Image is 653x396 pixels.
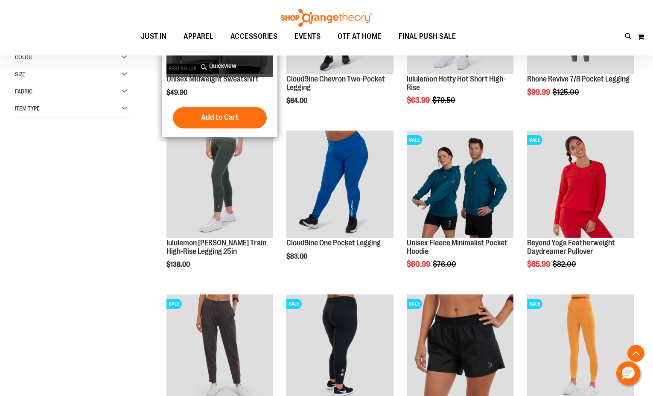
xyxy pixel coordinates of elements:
span: $79.50 [432,96,457,105]
img: Main view of 2024 October lululemon Wunder Train High-Rise [166,131,273,237]
a: Cloud9ine Chevron Two-Pocket Legging [286,75,385,92]
img: Unisex Fleece Minimalist Pocket Hoodie [407,131,513,237]
a: Unisex Fleece Minimalist Pocket HoodieSALE [407,131,513,239]
div: product [282,126,397,282]
span: SALE [286,299,302,309]
a: ACCESSORIES [222,27,286,47]
button: Hello, have a question? Let’s chat. [616,361,640,385]
img: Shop Orangetheory [280,9,373,27]
span: $65.99 [527,260,551,268]
span: APPAREL [184,27,213,46]
a: Cloud9ine One Pocket Legging [286,239,381,247]
span: Add to Cart [201,113,239,122]
span: OTF AT HOME [338,27,382,46]
img: Cloud9ine One Pocket Legging [286,131,393,237]
a: Beyond Yoga Featherweight Daydreamer Pullover [527,239,615,256]
a: FINAL PUSH SALE [390,27,465,47]
div: product [162,126,277,290]
div: product [402,126,518,290]
a: EVENTS [286,27,329,47]
span: $125.00 [553,88,580,96]
a: lululemon [PERSON_NAME] Train High-Rise Legging 25in [166,239,266,256]
span: Item Type [15,105,40,112]
span: ACCESSORIES [230,27,278,46]
a: Unisex Midweight Sweatshirt [166,75,259,83]
a: OTF AT HOME [329,27,390,47]
span: $82.00 [553,260,577,268]
span: $138.00 [166,261,191,268]
span: $76.00 [433,260,458,268]
span: FINAL PUSH SALE [399,27,456,46]
span: JUST IN [141,27,167,46]
span: Color [15,54,32,61]
span: $63.99 [407,96,431,105]
span: EVENTS [294,27,321,46]
a: APPAREL [175,27,222,46]
button: Back To Top [627,345,644,362]
span: $49.90 [166,89,189,96]
span: SALE [527,299,542,309]
span: $99.99 [527,88,551,96]
a: Quickview [166,55,273,77]
span: Size [15,71,25,78]
span: SALE [166,299,182,309]
span: $84.00 [286,97,309,105]
span: $83.00 [286,253,309,260]
span: SALE [527,135,542,145]
a: JUST IN [132,27,175,47]
a: Rhone Revive 7/8 Pocket Legging [527,75,630,83]
span: $60.99 [407,260,431,268]
span: Fabric [15,88,32,95]
a: lululemon Hotty Hot Short High-Rise [407,75,506,92]
button: Add to Cart [173,107,267,128]
a: Main view of 2024 October lululemon Wunder Train High-Rise [166,131,273,239]
div: product [523,126,638,290]
a: Product image for Beyond Yoga Featherweight Daydreamer PulloverSALE [527,131,634,239]
a: Cloud9ine One Pocket Legging [286,131,393,239]
a: Unisex Fleece Minimalist Pocket Hoodie [407,239,507,256]
span: SALE [407,299,422,309]
span: SALE [407,135,422,145]
img: Product image for Beyond Yoga Featherweight Daydreamer Pullover [527,131,634,237]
